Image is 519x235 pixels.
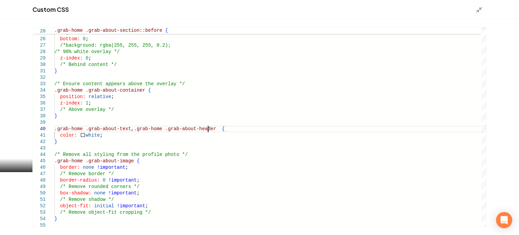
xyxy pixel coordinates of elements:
span: .grab-home [134,126,162,132]
span: /* Remove all styling from the profile photo */ [54,152,188,157]
span: { [148,88,151,93]
span: /*background: rgba(255, 255, 255, 0.2); [60,43,171,48]
span: !important [117,203,145,209]
span: { [165,28,168,33]
span: .grab-about-section::before [85,28,162,33]
span: ; [145,203,148,209]
span: .grab-about-header [165,126,216,132]
span: .grab-about-container [85,88,145,93]
span: { [222,126,225,132]
div: Open Intercom Messenger [496,212,512,228]
span: /* Ensure content appears above the overlay */ [54,81,185,87]
span: /* Remove object-fit cropping */ [60,210,151,215]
